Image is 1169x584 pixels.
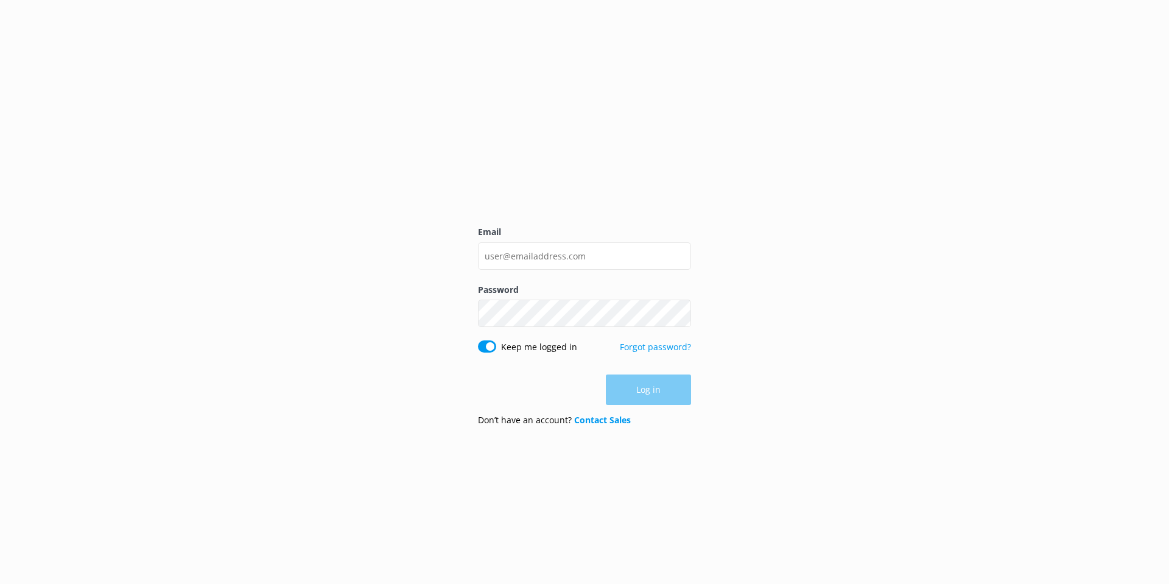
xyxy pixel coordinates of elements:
label: Email [478,225,691,239]
a: Contact Sales [574,414,631,426]
p: Don’t have an account? [478,413,631,427]
button: Show password [667,301,691,326]
label: Keep me logged in [501,340,577,354]
input: user@emailaddress.com [478,242,691,270]
label: Password [478,283,691,297]
a: Forgot password? [620,341,691,353]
